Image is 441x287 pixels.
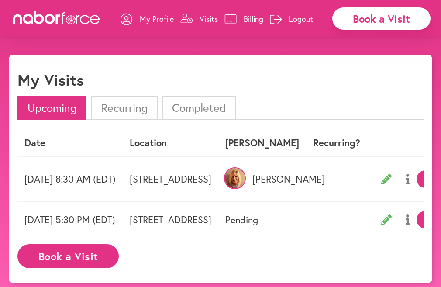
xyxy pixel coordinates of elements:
button: Book a Visit [17,244,119,268]
a: Logout [270,6,313,32]
img: PK44yWAJROWcSNps3wCR [224,167,246,189]
a: My Profile [121,6,174,32]
p: [PERSON_NAME] [225,173,299,185]
td: [STREET_ADDRESS] [123,156,218,202]
p: Logout [289,14,313,24]
p: My Profile [140,14,174,24]
a: Book a Visit [17,251,119,259]
li: Upcoming [17,96,86,120]
th: Recurring? [306,130,367,156]
th: Location [123,130,218,156]
li: Completed [162,96,236,120]
div: Book a Visit [332,7,431,30]
a: Visits [180,6,218,32]
th: Date [17,130,123,156]
th: [PERSON_NAME] [218,130,306,156]
td: [DATE] 5:30 PM (EDT) [17,202,123,238]
p: Billing [244,14,263,24]
h1: My Visits [17,70,84,89]
td: Pending [218,202,306,238]
p: Visits [200,14,218,24]
li: Recurring [91,96,157,120]
td: [DATE] 8:30 AM (EDT) [17,156,123,202]
a: Billing [224,6,263,32]
td: [STREET_ADDRESS] [123,202,218,238]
